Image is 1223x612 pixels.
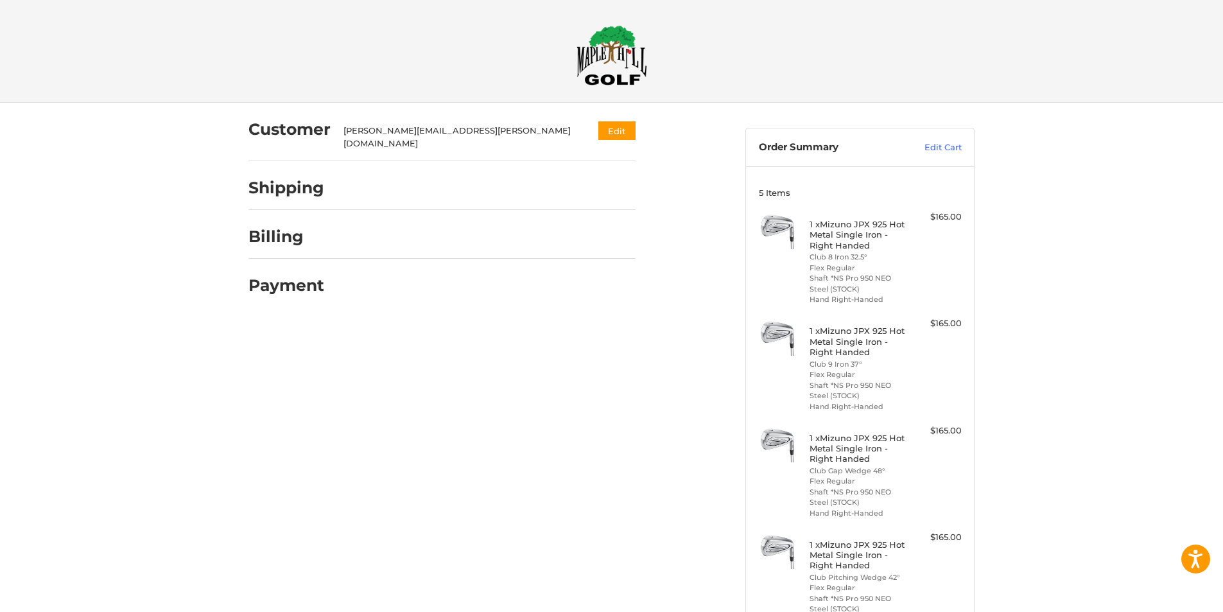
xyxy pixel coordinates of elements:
li: Hand Right-Handed [810,401,908,412]
h2: Customer [248,119,331,139]
li: Shaft *NS Pro 950 NEO Steel (STOCK) [810,487,908,508]
li: Hand Right-Handed [810,508,908,519]
h2: Shipping [248,178,324,198]
a: Edit Cart [897,141,962,154]
li: Flex Regular [810,263,908,274]
h4: 1 x Mizuno JPX 925 Hot Metal Single Iron - Right Handed [810,433,908,464]
li: Club Pitching Wedge 42° [810,572,908,583]
div: $165.00 [911,424,962,437]
li: Shaft *NS Pro 950 NEO Steel (STOCK) [810,380,908,401]
li: Flex Regular [810,582,908,593]
h2: Billing [248,227,324,247]
li: Flex Regular [810,369,908,380]
h4: 1 x Mizuno JPX 925 Hot Metal Single Iron - Right Handed [810,539,908,571]
img: Maple Hill Golf [577,25,647,85]
div: $165.00 [911,531,962,544]
div: $165.00 [911,317,962,330]
h4: 1 x Mizuno JPX 925 Hot Metal Single Iron - Right Handed [810,219,908,250]
h3: Order Summary [759,141,897,154]
h4: 1 x Mizuno JPX 925 Hot Metal Single Iron - Right Handed [810,326,908,357]
iframe: Google Customer Reviews [1117,577,1223,612]
li: Hand Right-Handed [810,294,908,305]
div: $165.00 [911,211,962,223]
iframe: Gorgias live chat messenger [13,557,153,599]
div: [PERSON_NAME][EMAIL_ADDRESS][PERSON_NAME][DOMAIN_NAME] [343,125,574,150]
li: Flex Regular [810,476,908,487]
li: Club 8 Iron 32.5° [810,252,908,263]
h2: Payment [248,275,324,295]
h3: 5 Items [759,188,962,198]
li: Shaft *NS Pro 950 NEO Steel (STOCK) [810,273,908,294]
button: Edit [598,121,636,140]
li: Club Gap Wedge 48° [810,466,908,476]
li: Club 9 Iron 37° [810,359,908,370]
